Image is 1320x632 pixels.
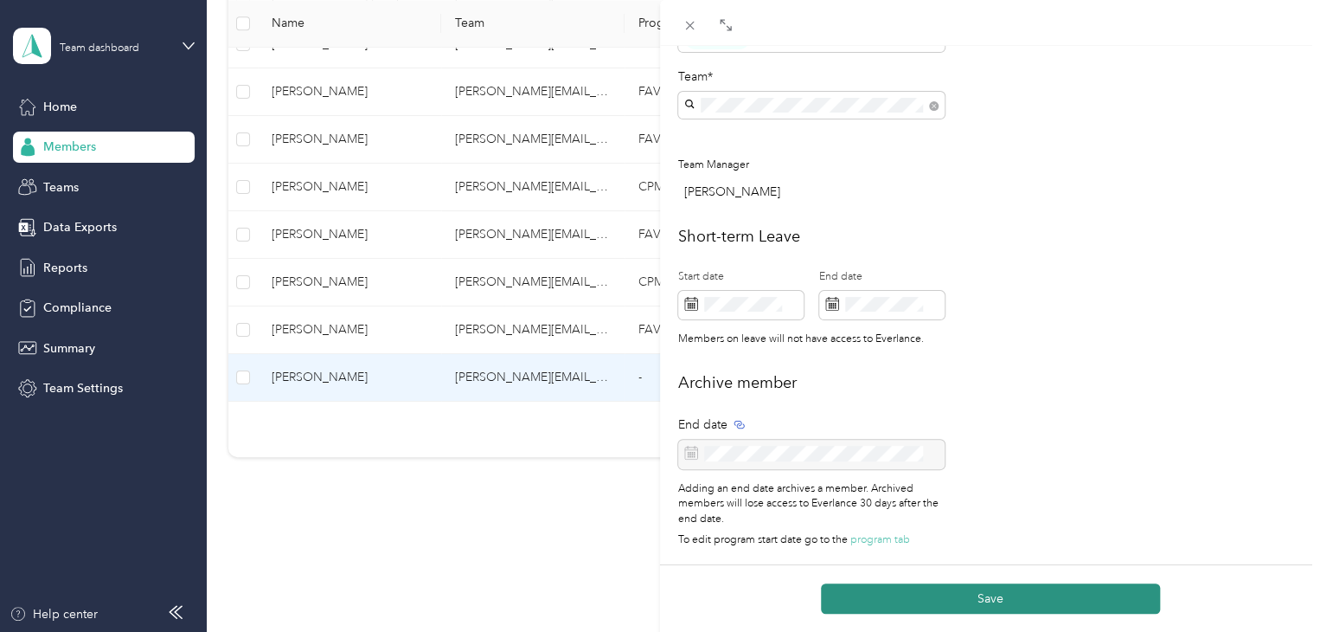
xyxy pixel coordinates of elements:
iframe: Everlance-gr Chat Button Frame [1223,535,1320,632]
label: End date [819,269,945,285]
div: Adding an end date archives a member. Archived members will lose access to Everlance 30 days afte... [678,481,945,548]
p: To edit program start date go to the [678,532,945,548]
label: Start date [678,269,804,285]
h2: Short-term Leave [678,225,1302,248]
div: Members on leave will not have access to Everlance. [678,332,969,347]
h2: Archive member [678,371,1302,395]
span: program tab [850,533,910,546]
span: End date [678,416,727,434]
button: Save [821,584,1160,614]
span: Team Manager [678,158,749,171]
div: Team* [678,68,945,86]
div: [PERSON_NAME] [684,183,945,201]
